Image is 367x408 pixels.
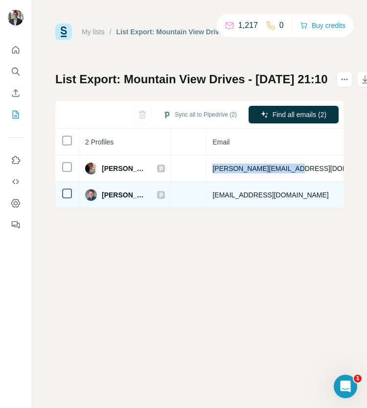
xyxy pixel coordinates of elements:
[8,63,23,80] button: Search
[337,72,352,87] button: actions
[354,375,362,383] span: 1
[8,106,23,123] button: My lists
[8,173,23,191] button: Use Surfe API
[238,20,258,31] p: 1,217
[156,107,244,122] button: Sync all to Pipedrive (2)
[116,27,275,37] div: List Export: Mountain View Drives - [DATE] 21:10
[300,19,345,32] button: Buy credits
[55,24,72,40] img: Surfe Logo
[8,41,23,59] button: Quick start
[212,191,328,199] span: [EMAIL_ADDRESS][DOMAIN_NAME]
[249,106,339,123] button: Find all emails (2)
[110,27,112,37] li: /
[8,216,23,234] button: Feedback
[82,28,105,36] a: My lists
[85,163,97,174] img: Avatar
[8,84,23,102] button: Enrich CSV
[85,189,97,201] img: Avatar
[102,190,147,200] span: [PERSON_NAME]
[8,151,23,169] button: Use Surfe on LinkedIn
[8,194,23,212] button: Dashboard
[279,20,284,31] p: 0
[212,138,229,146] span: Email
[55,72,328,87] h1: List Export: Mountain View Drives - [DATE] 21:10
[273,110,326,120] span: Find all emails (2)
[334,375,357,398] iframe: Intercom live chat
[8,10,23,25] img: Avatar
[85,138,114,146] span: 2 Profiles
[102,164,147,173] span: [PERSON_NAME]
